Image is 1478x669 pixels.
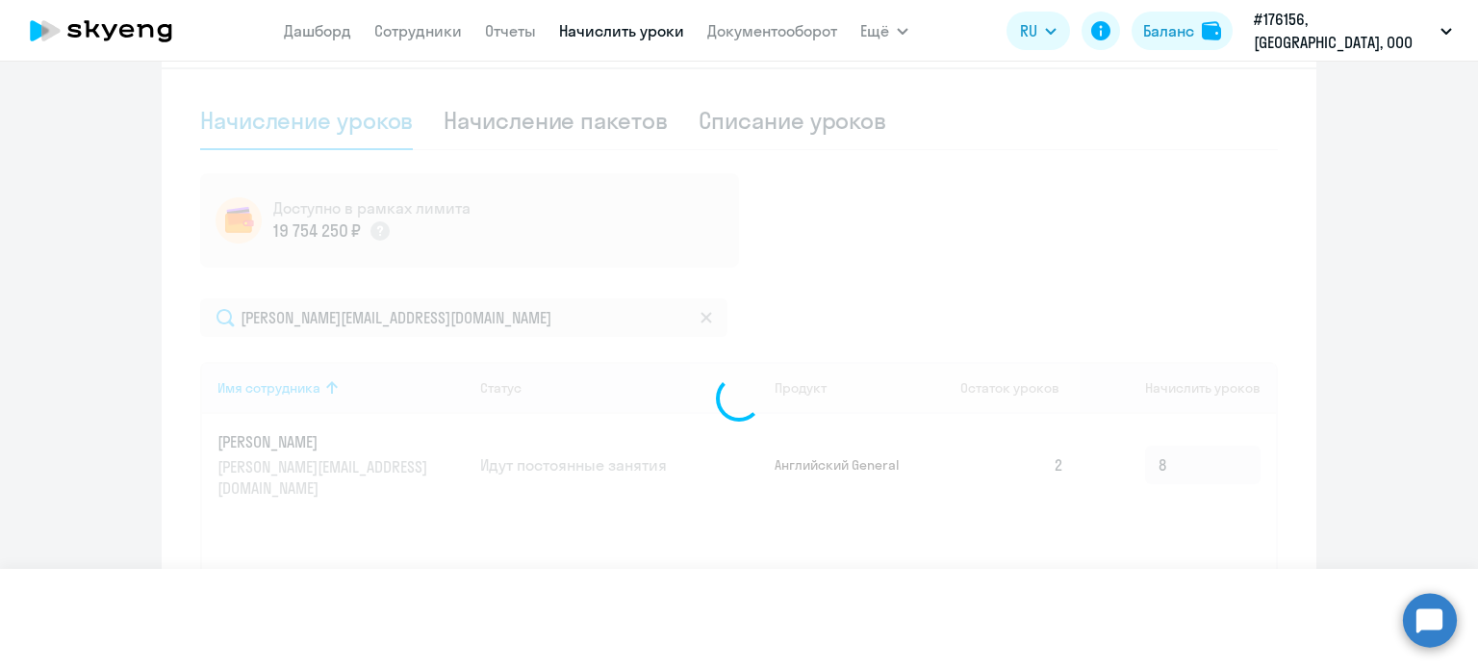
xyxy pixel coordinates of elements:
img: balance [1202,21,1221,40]
a: Документооборот [707,21,837,40]
p: #176156, [GEOGRAPHIC_DATA], ООО [1254,8,1433,54]
span: Ещё [860,19,889,42]
button: Ещё [860,12,908,50]
button: Балансbalance [1132,12,1233,50]
a: Сотрудники [374,21,462,40]
a: Дашборд [284,21,351,40]
a: Отчеты [485,21,536,40]
div: Баланс [1143,19,1194,42]
button: RU [1007,12,1070,50]
span: RU [1020,19,1037,42]
a: Начислить уроки [559,21,684,40]
button: #176156, [GEOGRAPHIC_DATA], ООО [1244,8,1462,54]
